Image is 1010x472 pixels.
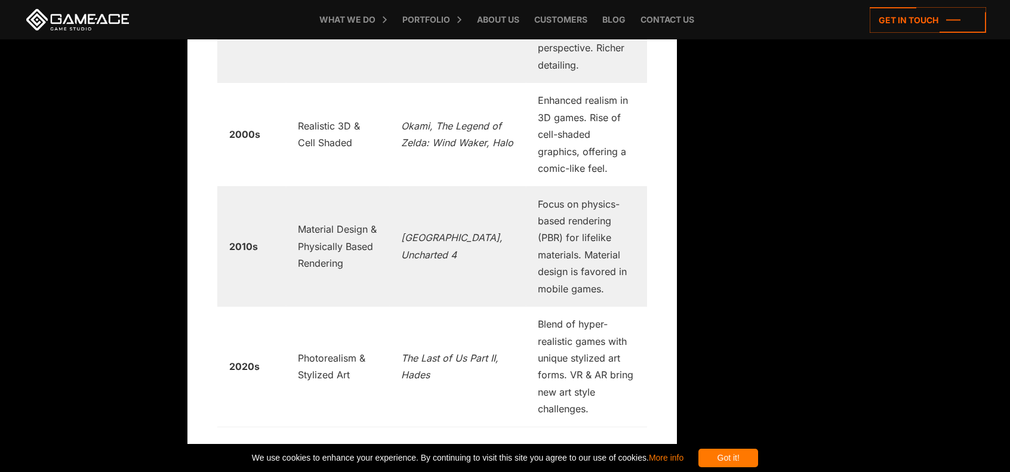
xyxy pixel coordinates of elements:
[252,449,683,467] span: We use cookies to enhance your experience. By continuing to visit this site you agree to our use ...
[526,83,646,186] td: Enhanced realism in 3D games. Rise of cell-shaded graphics, offering a comic-like feel.
[229,360,260,372] strong: 2020s
[286,307,390,427] td: Photorealism & Stylized Art
[526,186,646,307] td: Focus on physics-based rendering (PBR) for lifelike materials. Material design is favored in mobi...
[286,83,390,186] td: Realistic 3D & Cell Shaded
[649,453,683,462] a: More info
[401,352,498,381] em: The Last of Us Part II, Hades
[698,449,758,467] div: Got it!
[526,307,646,427] td: Blend of hyper-realistic games with unique stylized art forms. VR & AR bring new art style challe...
[401,232,503,260] em: [GEOGRAPHIC_DATA], Uncharted 4
[286,186,390,307] td: Material Design & Physically Based Rendering
[870,7,986,33] a: Get in touch
[401,120,513,149] em: Okami, The Legend of Zelda: Wind Waker, Halo
[229,240,258,252] strong: 2010s
[229,128,260,140] strong: 2000s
